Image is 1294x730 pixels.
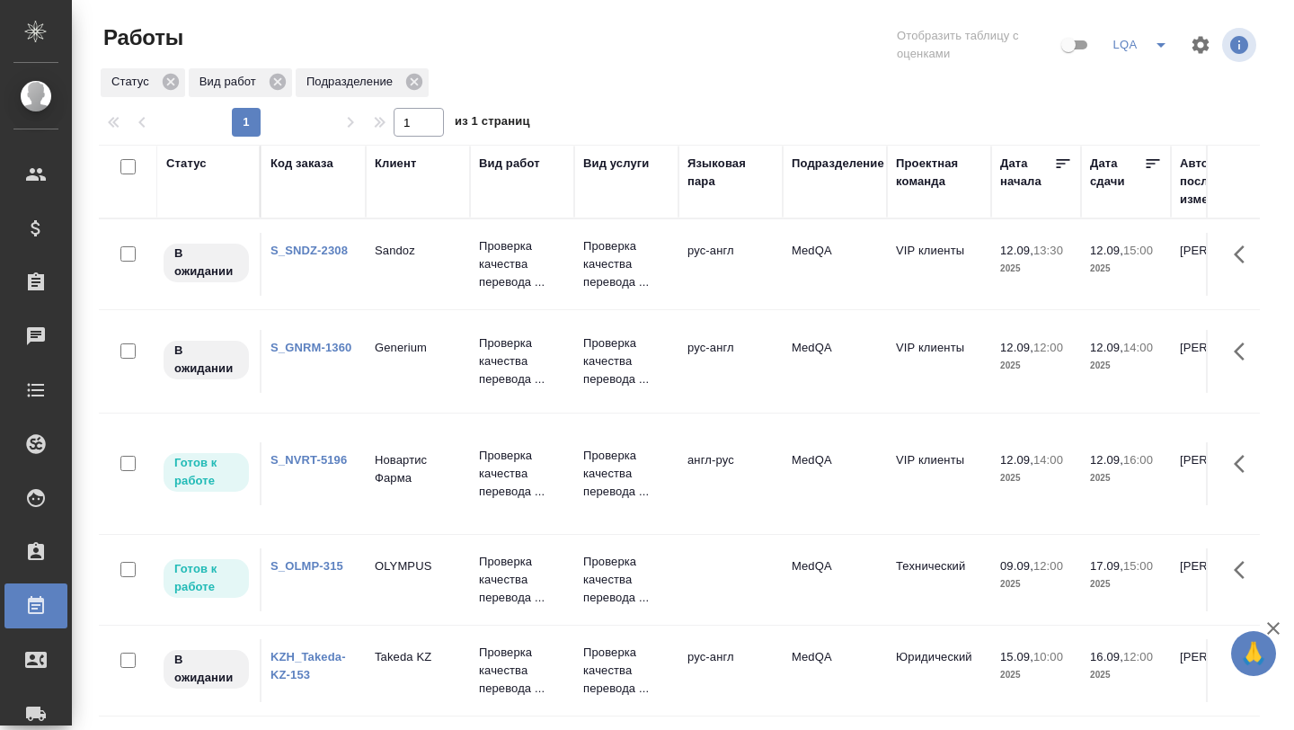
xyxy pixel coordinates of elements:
[1171,639,1275,702] td: [PERSON_NAME]
[375,242,461,260] p: Sandoz
[1000,244,1033,257] p: 12.09,
[479,237,565,291] p: Проверка качества перевода ...
[375,648,461,666] p: Takeda KZ
[792,155,884,173] div: Подразделение
[455,111,530,137] span: из 1 страниц
[1033,453,1063,467] p: 14:00
[583,644,669,698] p: Проверка качества перевода ...
[887,330,991,393] td: VIP клиенты
[174,454,238,490] p: Готов к работе
[1223,442,1266,485] button: Здесь прячутся важные кнопки
[783,330,887,393] td: MedQA
[1000,650,1033,663] p: 15.09,
[1033,650,1063,663] p: 10:00
[1123,341,1153,354] p: 14:00
[1223,639,1266,682] button: Здесь прячутся важные кнопки
[166,155,207,173] div: Статус
[678,639,783,702] td: рус-англ
[174,651,238,687] p: В ожидании
[296,68,429,97] div: Подразделение
[583,334,669,388] p: Проверка качества перевода ...
[897,27,1058,63] span: Отобразить таблицу с оценками
[111,73,155,91] p: Статус
[375,451,461,487] p: Новартис Фарма
[1171,330,1275,393] td: [PERSON_NAME]
[189,68,292,97] div: Вид работ
[101,68,185,97] div: Статус
[1000,357,1072,375] p: 2025
[887,639,991,702] td: Юридический
[1090,155,1144,191] div: Дата сдачи
[1033,341,1063,354] p: 12:00
[162,242,251,284] div: Исполнитель назначен, приступать к работе пока рано
[1223,233,1266,276] button: Здесь прячутся важные кнопки
[1090,559,1123,573] p: 17.09,
[375,339,461,357] p: Generium
[306,73,399,91] p: Подразделение
[1180,155,1266,209] div: Автор последнего изменения
[1000,559,1033,573] p: 09.09,
[1123,559,1153,573] p: 15:00
[270,559,343,573] a: S_OLMP-315
[783,639,887,702] td: MedQA
[1000,469,1072,487] p: 2025
[270,650,346,681] a: KZH_Takeda-KZ-153
[1033,244,1063,257] p: 13:30
[174,245,238,280] p: В ожидании
[270,244,348,257] a: S_SNDZ-2308
[678,330,783,393] td: рус-англ
[1090,341,1123,354] p: 12.09,
[162,339,251,381] div: Исполнитель назначен, приступать к работе пока рано
[1171,233,1275,296] td: [PERSON_NAME]
[1090,244,1123,257] p: 12.09,
[174,560,238,596] p: Готов к работе
[1231,631,1276,676] button: 🙏
[783,548,887,611] td: MedQA
[162,557,251,600] div: Исполнитель может приступить к работе
[162,648,251,690] div: Исполнитель назначен, приступать к работе пока рано
[1107,31,1179,59] div: split button
[1123,650,1153,663] p: 12:00
[583,237,669,291] p: Проверка качества перевода ...
[375,557,461,575] p: OLYMPUS
[270,155,333,173] div: Код заказа
[479,553,565,607] p: Проверка качества перевода ...
[99,23,183,52] span: Работы
[1090,650,1123,663] p: 16.09,
[270,453,347,467] a: S_NVRT-5196
[678,233,783,296] td: рус-англ
[1179,23,1222,67] span: Настроить таблицу
[1223,548,1266,592] button: Здесь прячутся важные кнопки
[479,334,565,388] p: Проверка качества перевода ...
[583,155,650,173] div: Вид услуги
[1000,260,1072,278] p: 2025
[174,342,238,378] p: В ожидании
[1090,469,1162,487] p: 2025
[783,442,887,505] td: MedQA
[1000,155,1054,191] div: Дата начала
[1090,453,1123,467] p: 12.09,
[1123,453,1153,467] p: 16:00
[1090,575,1162,593] p: 2025
[1000,575,1072,593] p: 2025
[479,447,565,501] p: Проверка качества перевода ...
[1090,260,1162,278] p: 2025
[162,451,251,494] div: Исполнитель может приступить к работе
[1090,357,1162,375] p: 2025
[783,233,887,296] td: MedQA
[1090,666,1162,684] p: 2025
[583,553,669,607] p: Проверка качества перевода ...
[583,447,669,501] p: Проверка качества перевода ...
[1223,330,1266,373] button: Здесь прячутся важные кнопки
[1033,559,1063,573] p: 12:00
[375,155,416,173] div: Клиент
[1171,548,1275,611] td: [PERSON_NAME]
[479,155,540,173] div: Вид работ
[1238,635,1269,672] span: 🙏
[1171,442,1275,505] td: [PERSON_NAME]
[687,155,774,191] div: Языковая пара
[1222,28,1260,62] span: Посмотреть информацию
[1000,666,1072,684] p: 2025
[678,442,783,505] td: англ-рус
[887,442,991,505] td: VIP клиенты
